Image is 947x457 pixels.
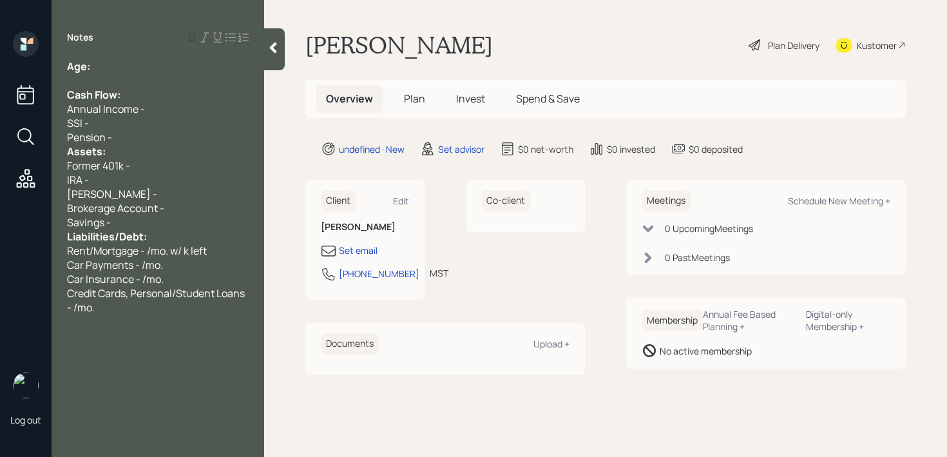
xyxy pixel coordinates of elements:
[67,173,89,187] span: IRA -
[518,142,573,156] div: $0 net-worth
[67,244,207,258] span: Rent/Mortgage - /mo. w/ k left
[67,272,164,286] span: Car Insurance - /mo.
[642,310,703,331] h6: Membership
[67,201,164,215] span: Brokerage Account -
[67,88,120,102] span: Cash Flow:
[430,266,448,280] div: MST
[642,190,691,211] h6: Meetings
[339,267,419,280] div: [PHONE_NUMBER]
[67,215,111,229] span: Savings -
[665,251,730,264] div: 0 Past Meeting s
[67,116,89,130] span: SSI -
[689,142,743,156] div: $0 deposited
[13,373,39,398] img: retirable_logo.png
[393,195,409,207] div: Edit
[321,333,379,355] h6: Documents
[438,142,484,156] div: Set advisor
[339,142,405,156] div: undefined · New
[67,229,147,244] span: Liabilities/Debt:
[321,190,356,211] h6: Client
[67,102,145,116] span: Annual Income -
[67,258,163,272] span: Car Payments - /mo.
[67,159,130,173] span: Former 401k -
[703,308,796,333] div: Annual Fee Based Planning +
[67,130,112,144] span: Pension -
[321,222,409,233] h6: [PERSON_NAME]
[806,308,890,333] div: Digital-only Membership +
[665,222,753,235] div: 0 Upcoming Meeting s
[67,59,90,73] span: Age:
[67,286,247,315] span: Credit Cards, Personal/Student Loans - /mo.
[607,142,655,156] div: $0 invested
[768,39,819,52] div: Plan Delivery
[67,187,157,201] span: [PERSON_NAME] -
[481,190,530,211] h6: Co-client
[339,244,378,257] div: Set email
[404,92,425,106] span: Plan
[67,144,106,159] span: Assets:
[305,31,493,59] h1: [PERSON_NAME]
[533,338,569,350] div: Upload +
[326,92,373,106] span: Overview
[516,92,580,106] span: Spend & Save
[10,414,41,426] div: Log out
[857,39,897,52] div: Kustomer
[456,92,485,106] span: Invest
[788,195,890,207] div: Schedule New Meeting +
[660,344,752,358] div: No active membership
[67,31,93,44] label: Notes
